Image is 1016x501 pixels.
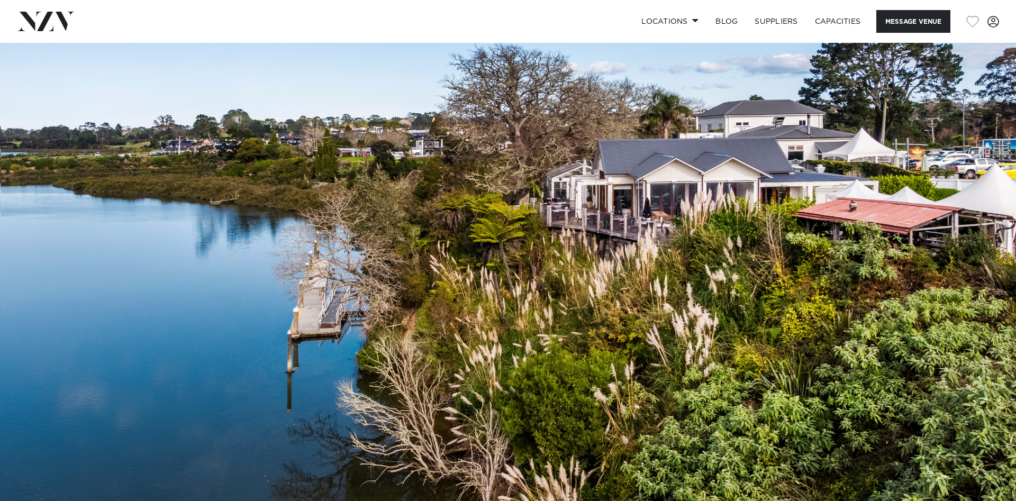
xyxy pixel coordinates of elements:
a: BLOG [707,10,746,33]
a: Locations [633,10,707,33]
a: SUPPLIERS [746,10,806,33]
a: Capacities [806,10,869,33]
img: nzv-logo.png [17,12,75,31]
button: Message Venue [876,10,950,33]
